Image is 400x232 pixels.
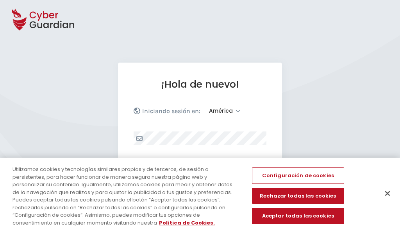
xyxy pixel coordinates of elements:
[12,165,240,227] div: Utilizamos cookies y tecnologías similares propias y de terceros, de sesión o persistentes, para ...
[159,219,215,227] a: Más información sobre su privacidad, se abre en una nueva pestaña
[252,208,344,224] button: Aceptar todas las cookies
[252,188,344,204] button: Rechazar todas las cookies
[134,78,266,90] h1: ¡Hola de nuevo!
[252,167,344,184] button: Configuración de cookies, Abre el cuadro de diálogo del centro de preferencias.
[379,185,396,202] button: Cerrar
[142,107,200,115] p: Iniciando sesión en:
